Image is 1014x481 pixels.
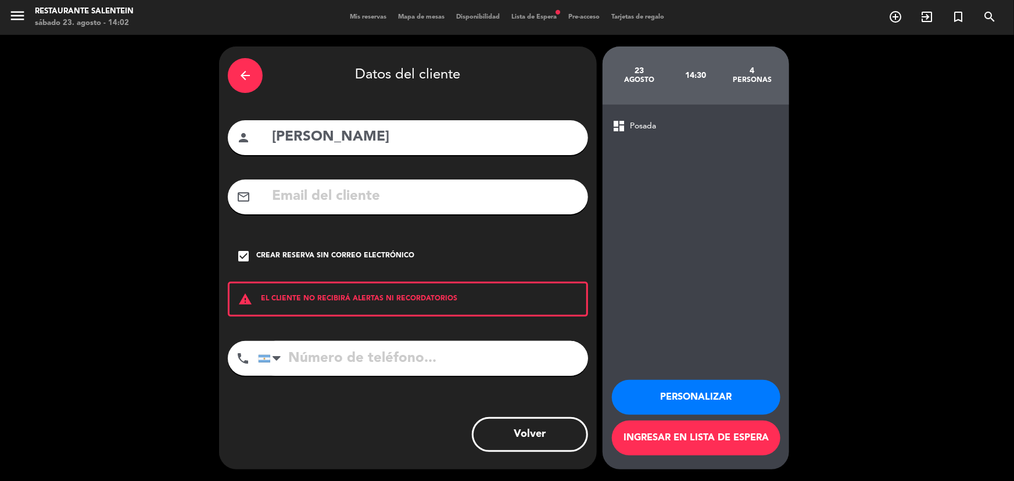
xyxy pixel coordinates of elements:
[258,341,588,376] input: Número de teléfono...
[236,351,250,365] i: phone
[724,66,780,76] div: 4
[983,10,997,24] i: search
[506,14,562,20] span: Lista de Espera
[344,14,392,20] span: Mis reservas
[228,55,588,96] div: Datos del cliente
[562,14,605,20] span: Pre-acceso
[951,10,965,24] i: turned_in_not
[612,380,780,415] button: Personalizar
[230,292,261,306] i: warning
[611,66,668,76] div: 23
[888,10,902,24] i: add_circle_outline
[392,14,450,20] span: Mapa de mesas
[271,125,579,149] input: Nombre del cliente
[35,6,134,17] div: Restaurante Salentein
[920,10,934,24] i: exit_to_app
[472,417,588,452] button: Volver
[237,249,250,263] i: check_box
[256,250,414,262] div: Crear reserva sin correo electrónico
[450,14,506,20] span: Disponibilidad
[259,342,285,375] div: Argentina: +54
[237,190,250,204] i: mail_outline
[724,76,780,85] div: personas
[668,55,724,96] div: 14:30
[605,14,670,20] span: Tarjetas de regalo
[238,69,252,82] i: arrow_back
[630,120,656,133] span: Posada
[554,9,561,16] span: fiber_manual_record
[611,76,668,85] div: agosto
[612,421,780,455] button: Ingresar en lista de espera
[228,282,588,317] div: EL CLIENTE NO RECIBIRÁ ALERTAS NI RECORDATORIOS
[35,17,134,29] div: sábado 23. agosto - 14:02
[9,7,26,28] button: menu
[612,119,626,133] span: dashboard
[237,131,250,145] i: person
[9,7,26,24] i: menu
[271,185,579,209] input: Email del cliente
